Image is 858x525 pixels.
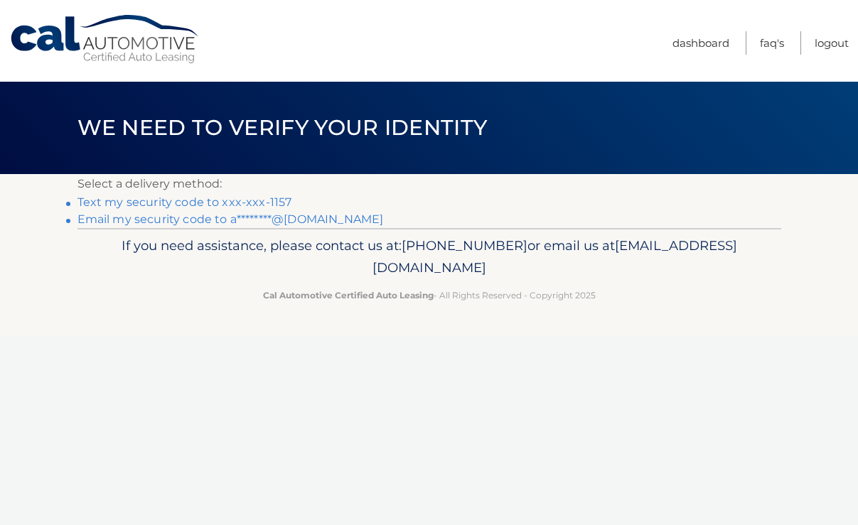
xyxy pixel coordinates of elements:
[9,14,201,65] a: Cal Automotive
[815,31,849,55] a: Logout
[760,31,784,55] a: FAQ's
[263,290,434,301] strong: Cal Automotive Certified Auto Leasing
[77,174,781,194] p: Select a delivery method:
[77,212,384,226] a: Email my security code to a********@[DOMAIN_NAME]
[672,31,729,55] a: Dashboard
[87,234,772,280] p: If you need assistance, please contact us at: or email us at
[77,195,292,209] a: Text my security code to xxx-xxx-1157
[402,237,527,254] span: [PHONE_NUMBER]
[87,288,772,303] p: - All Rights Reserved - Copyright 2025
[77,114,488,141] span: We need to verify your identity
